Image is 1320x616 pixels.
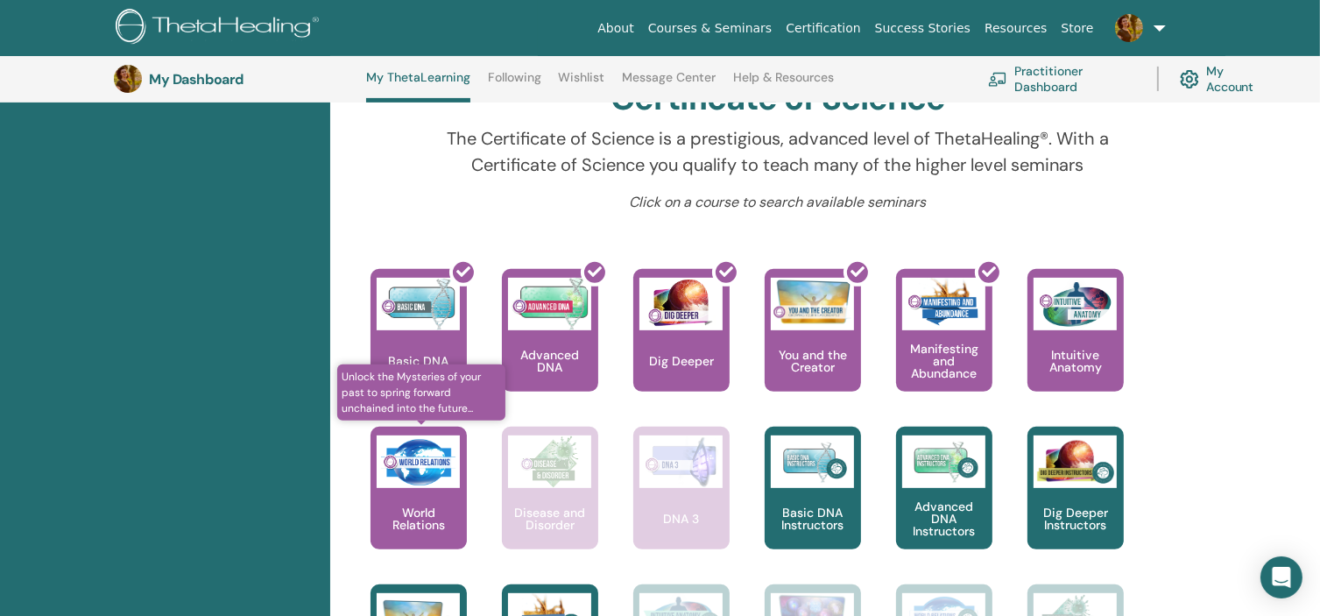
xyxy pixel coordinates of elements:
[377,278,460,330] img: Basic DNA
[1027,349,1124,373] p: Intuitive Anatomy
[765,269,861,427] a: You and the Creator You and the Creator
[622,70,716,98] a: Message Center
[771,278,854,326] img: You and the Creator
[1027,269,1124,427] a: Intuitive Anatomy Intuitive Anatomy
[502,427,598,584] a: Disease and Disorder Disease and Disorder
[988,60,1136,98] a: Practitioner Dashboard
[433,125,1122,178] p: The Certificate of Science is a prestigious, advanced level of ThetaHealing®. With a Certificate ...
[1180,66,1199,93] img: cog.svg
[779,12,867,45] a: Certification
[371,269,467,427] a: Basic DNA Basic DNA
[502,269,598,427] a: Advanced DNA Advanced DNA
[611,79,945,119] h2: Certificate of Science
[1260,556,1302,598] div: Open Intercom Messenger
[765,427,861,584] a: Basic DNA Instructors Basic DNA Instructors
[488,70,541,98] a: Following
[502,349,598,373] p: Advanced DNA
[508,435,591,488] img: Disease and Disorder
[902,435,985,488] img: Advanced DNA Instructors
[765,506,861,531] p: Basic DNA Instructors
[377,435,460,488] img: World Relations
[502,506,598,531] p: Disease and Disorder
[656,513,706,525] p: DNA 3
[902,278,985,330] img: Manifesting and Abundance
[1027,427,1124,584] a: Dig Deeper Instructors Dig Deeper Instructors
[371,506,467,531] p: World Relations
[633,269,730,427] a: Dig Deeper Dig Deeper
[1055,12,1101,45] a: Store
[1027,506,1124,531] p: Dig Deeper Instructors
[1115,14,1143,42] img: default.jpg
[559,70,605,98] a: Wishlist
[1180,60,1268,98] a: My Account
[366,70,470,103] a: My ThetaLearning
[149,71,324,88] h3: My Dashboard
[896,500,992,537] p: Advanced DNA Instructors
[733,70,834,98] a: Help & Resources
[433,192,1122,213] p: Click on a course to search available seminars
[639,278,723,330] img: Dig Deeper
[641,12,780,45] a: Courses & Seminars
[1034,278,1117,330] img: Intuitive Anatomy
[590,12,640,45] a: About
[896,427,992,584] a: Advanced DNA Instructors Advanced DNA Instructors
[371,427,467,584] a: Unlock the Mysteries of your past to spring forward unchained into the future... World Relations ...
[114,65,142,93] img: default.jpg
[765,349,861,373] p: You and the Creator
[1034,435,1117,488] img: Dig Deeper Instructors
[896,343,992,379] p: Manifesting and Abundance
[508,278,591,330] img: Advanced DNA
[642,355,721,367] p: Dig Deeper
[116,9,325,48] img: logo.png
[978,12,1055,45] a: Resources
[639,435,723,488] img: DNA 3
[896,269,992,427] a: Manifesting and Abundance Manifesting and Abundance
[868,12,978,45] a: Success Stories
[988,72,1007,86] img: chalkboard-teacher.svg
[337,365,506,421] span: Unlock the Mysteries of your past to spring forward unchained into the future...
[771,435,854,488] img: Basic DNA Instructors
[633,427,730,584] a: DNA 3 DNA 3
